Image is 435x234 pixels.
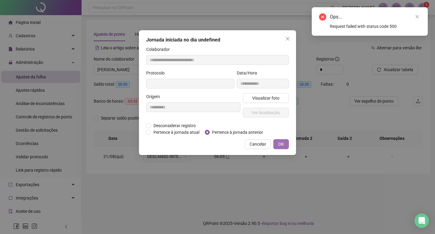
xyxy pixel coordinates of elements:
label: Colaborador [146,46,174,53]
span: OK [278,141,284,147]
label: Data/Hora [237,70,261,76]
label: Protocolo [146,70,169,76]
div: Jornada iniciada no dia undefined [146,36,289,44]
span: Pertence à jornada anterior [210,129,266,136]
div: Open Intercom Messenger [414,213,429,228]
span: Pertence à jornada atual [151,129,202,136]
span: Cancelar [250,141,266,147]
button: Close [283,34,292,44]
span: Desconsiderar registro [151,122,198,129]
div: Ops... [330,13,420,21]
button: Ver localização [243,108,289,117]
button: Cancelar [245,139,271,149]
span: close [415,15,419,19]
label: Origem [146,93,164,100]
span: close [285,36,290,41]
button: Visualizar foto [243,93,289,103]
a: Close [414,13,420,20]
button: OK [273,139,289,149]
span: Visualizar foto [252,95,279,101]
span: close-circle [319,13,326,21]
div: Request failed with status code 500 [330,23,420,30]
